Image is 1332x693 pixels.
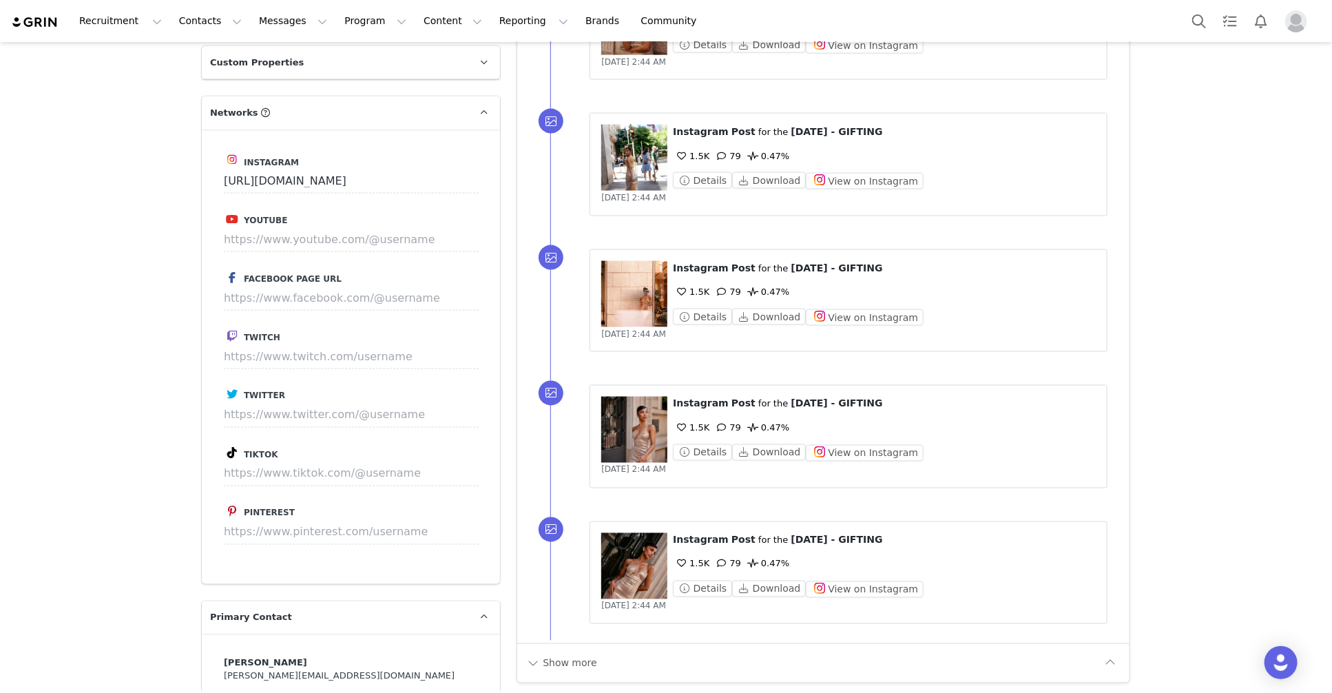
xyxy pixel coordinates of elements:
[806,173,924,189] button: View on Instagram
[224,462,479,486] input: https://www.tiktok.com/@username
[731,398,756,409] span: Post
[224,169,479,194] input: https://www.instagram.com/username
[244,158,299,167] span: Instagram
[745,423,789,433] span: 0.47%
[601,329,666,339] span: [DATE] 2:44 AM
[1285,10,1307,32] img: placeholder-profile.jpg
[1277,10,1321,32] button: Profile
[673,559,709,569] span: 1.5K
[336,6,415,37] button: Program
[731,126,756,137] span: Post
[1215,6,1245,37] a: Tasks
[745,287,789,297] span: 0.47%
[731,262,756,273] span: Post
[1265,646,1298,679] div: Open Intercom Messenger
[244,274,342,284] span: Facebook Page URL
[601,193,666,203] span: [DATE] 2:44 AM
[806,312,924,322] a: View on Instagram
[601,57,666,67] span: [DATE] 2:44 AM
[714,559,742,569] span: 79
[224,658,307,668] strong: [PERSON_NAME]
[673,423,709,433] span: 1.5K
[791,398,883,409] span: [DATE] - GIFTING
[244,391,285,401] span: Twitter
[601,601,666,611] span: [DATE] 2:44 AM
[577,6,632,37] a: Brands
[806,584,924,594] a: View on Instagram
[525,652,598,674] button: Show more
[673,444,732,461] button: Details
[251,6,335,37] button: Messages
[745,151,789,161] span: 0.47%
[806,40,924,50] a: View on Instagram
[806,176,924,186] a: View on Instagram
[732,444,806,461] button: Download
[673,37,732,53] button: Details
[732,172,806,189] button: Download
[415,6,490,37] button: Content
[791,535,883,546] span: [DATE] - GIFTING
[673,533,1096,548] p: ⁨ ⁩ ⁨ ⁩ for the ⁨ ⁩
[71,6,170,37] button: Recruitment
[224,227,479,252] input: https://www.youtube.com/@username
[244,451,278,460] span: Tiktok
[673,398,729,409] span: Instagram
[244,333,280,342] span: Twitch
[673,172,732,189] button: Details
[11,11,565,26] body: Rich Text Area. Press ALT-0 for help.
[806,37,924,54] button: View on Instagram
[491,6,576,37] button: Reporting
[806,448,924,458] a: View on Instagram
[673,287,709,297] span: 1.5K
[806,309,924,326] button: View on Instagram
[224,286,479,311] input: https://www.facebook.com/@username
[673,151,709,161] span: 1.5K
[1184,6,1214,37] button: Search
[210,56,304,70] span: Custom Properties
[673,261,1096,276] p: ⁨ ⁩ ⁨ ⁩ for the ⁨ ⁩
[633,6,711,37] a: Community
[806,445,924,462] button: View on Instagram
[732,309,806,325] button: Download
[673,126,729,137] span: Instagram
[244,508,295,518] span: Pinterest
[673,125,1096,139] p: ⁨ ⁩ ⁨ ⁩ for the ⁨ ⁩
[244,216,287,225] span: Youtube
[732,37,806,53] button: Download
[171,6,250,37] button: Contacts
[673,535,729,546] span: Instagram
[791,262,883,273] span: [DATE] - GIFTING
[673,581,732,597] button: Details
[745,559,789,569] span: 0.47%
[673,397,1096,411] p: ⁨ ⁩ ⁨ ⁩ for the ⁨ ⁩
[224,520,479,545] input: https://www.pinterest.com/username
[224,344,479,369] input: https://www.twitch.com/username
[732,581,806,597] button: Download
[210,106,258,120] span: Networks
[224,403,479,428] input: https://www.twitter.com/@username
[673,262,729,273] span: Instagram
[1246,6,1276,37] button: Notifications
[791,126,883,137] span: [DATE] - GIFTING
[731,535,756,546] span: Post
[714,151,742,161] span: 79
[806,581,924,598] button: View on Instagram
[601,465,666,475] span: [DATE] 2:44 AM
[714,287,742,297] span: 79
[673,309,732,325] button: Details
[210,611,292,625] span: Primary Contact
[11,16,59,29] img: grin logo
[714,423,742,433] span: 79
[227,154,238,165] img: instagram.svg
